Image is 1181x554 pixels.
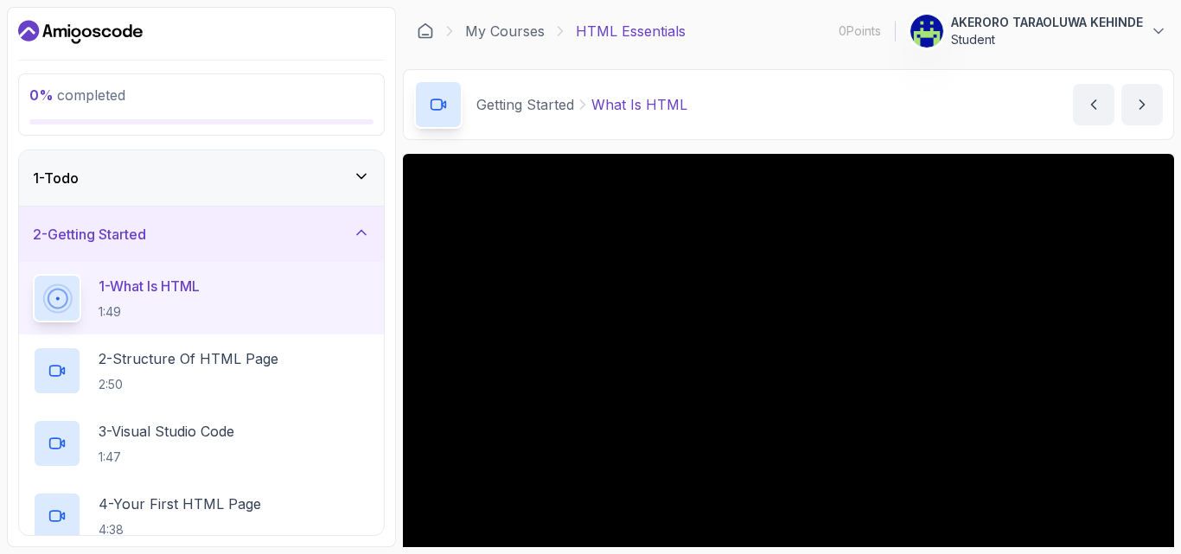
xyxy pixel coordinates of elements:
[910,14,1167,48] button: user profile imageAKERORO TARAOLUWA KEHINDEStudent
[910,15,943,48] img: user profile image
[1121,84,1163,125] button: next content
[417,22,434,40] a: Dashboard
[576,21,686,41] p: HTML Essentials
[839,22,881,40] p: 0 Points
[1073,84,1114,125] button: previous content
[591,94,687,115] p: What Is HTML
[99,449,234,466] p: 1:47
[33,274,370,322] button: 1-What Is HTML1:49
[33,492,370,540] button: 4-Your First HTML Page4:38
[33,419,370,468] button: 3-Visual Studio Code1:47
[29,86,125,104] span: completed
[476,94,574,115] p: Getting Started
[99,376,278,393] p: 2:50
[19,150,384,206] button: 1-Todo
[29,86,54,104] span: 0 %
[33,168,79,188] h3: 1 - Todo
[99,276,200,296] p: 1 - What Is HTML
[99,494,261,514] p: 4 - Your First HTML Page
[465,21,545,41] a: My Courses
[18,18,143,46] a: Dashboard
[99,348,278,369] p: 2 - Structure Of HTML Page
[99,421,234,442] p: 3 - Visual Studio Code
[33,224,146,245] h3: 2 - Getting Started
[19,207,384,262] button: 2-Getting Started
[951,14,1143,31] p: AKERORO TARAOLUWA KEHINDE
[951,31,1143,48] p: Student
[99,303,200,321] p: 1:49
[33,347,370,395] button: 2-Structure Of HTML Page2:50
[99,521,261,538] p: 4:38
